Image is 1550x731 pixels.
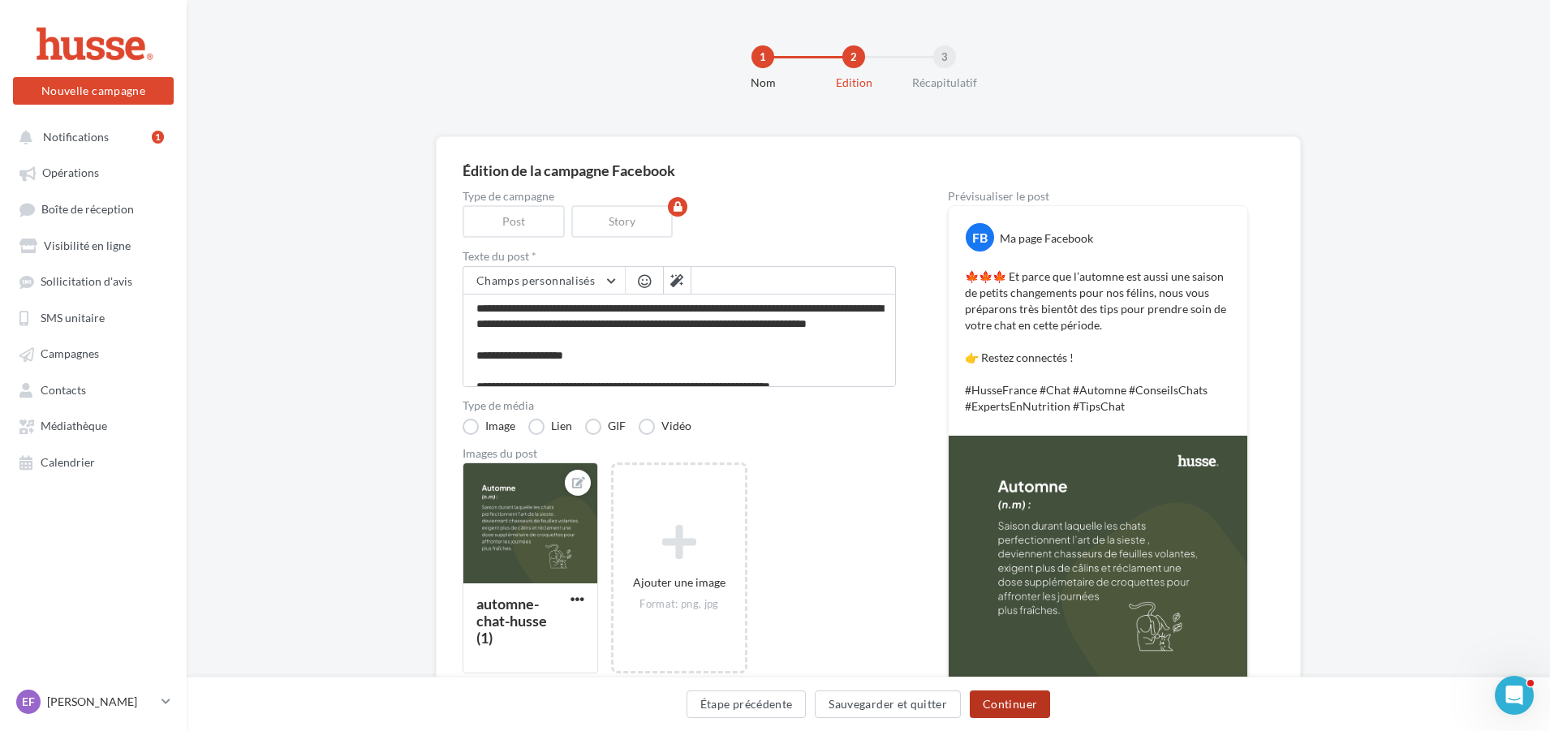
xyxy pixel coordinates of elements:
[476,273,595,287] span: Champs personnalisés
[1000,230,1093,247] div: Ma page Facebook
[463,419,515,435] label: Image
[463,267,625,295] button: Champs personnalisés
[639,419,691,435] label: Vidéo
[10,303,177,332] a: SMS unitaire
[41,419,107,433] span: Médiathèque
[41,347,99,361] span: Campagnes
[10,266,177,295] a: Sollicitation d'avis
[528,419,572,435] label: Lien
[10,230,177,260] a: Visibilité en ligne
[44,239,131,252] span: Visibilité en ligne
[41,311,105,325] span: SMS unitaire
[966,223,994,252] div: FB
[13,686,174,717] a: EF [PERSON_NAME]
[585,419,626,435] label: GIF
[687,690,807,718] button: Étape précédente
[463,448,896,459] div: Images du post
[13,77,174,105] button: Nouvelle campagne
[41,202,134,216] span: Boîte de réception
[10,194,177,224] a: Boîte de réception
[970,690,1050,718] button: Continuer
[10,447,177,476] a: Calendrier
[711,75,815,91] div: Nom
[43,130,109,144] span: Notifications
[10,122,170,151] button: Notifications 1
[476,595,547,647] div: automne-chat-husse (1)
[802,75,906,91] div: Edition
[10,411,177,440] a: Médiathèque
[42,166,99,180] span: Opérations
[815,690,961,718] button: Sauvegarder et quitter
[47,694,155,710] p: [PERSON_NAME]
[463,400,896,411] label: Type de média
[933,45,956,68] div: 3
[463,163,1274,178] div: Édition de la campagne Facebook
[948,191,1248,202] div: Prévisualiser le post
[10,375,177,404] a: Contacts
[842,45,865,68] div: 2
[10,157,177,187] a: Opérations
[41,455,95,469] span: Calendrier
[10,338,177,368] a: Campagnes
[41,383,86,397] span: Contacts
[152,131,164,144] div: 1
[463,251,896,262] label: Texte du post *
[751,45,774,68] div: 1
[463,191,896,202] label: Type de campagne
[965,269,1231,415] p: 🍁🍁🍁 Et parce que l’automne est aussi une saison de petits changements pour nos félins, nous vous ...
[893,75,997,91] div: Récapitulatif
[22,694,35,710] span: EF
[1495,676,1534,715] iframe: Intercom live chat
[41,275,132,289] span: Sollicitation d'avis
